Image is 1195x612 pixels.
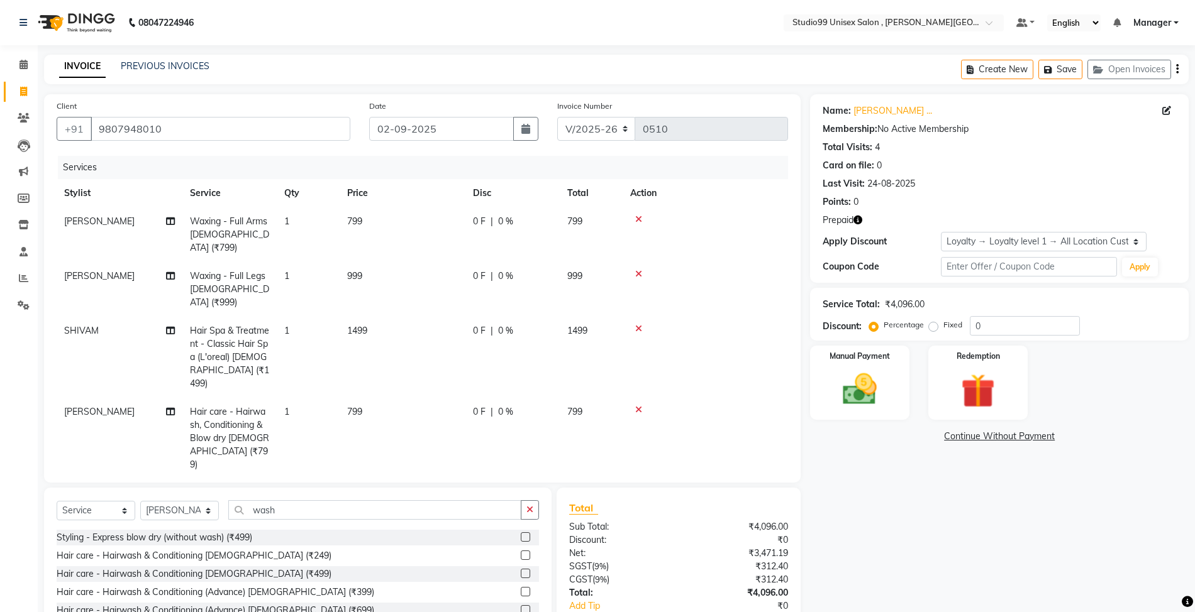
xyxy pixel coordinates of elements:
span: Total [569,501,598,515]
div: Hair care - Hairwash & Conditioning (Advance) [DEMOGRAPHIC_DATA] (₹399) [57,586,374,599]
th: Price [340,179,465,207]
span: 1499 [347,325,367,336]
span: SGST [569,560,592,572]
button: Apply [1122,258,1158,276]
input: Enter Offer / Coupon Code [941,257,1118,276]
div: ₹3,471.19 [679,547,798,560]
span: | [491,270,493,283]
span: 0 F [473,405,486,418]
div: No Active Membership [823,123,1176,136]
label: Manual Payment [830,351,890,362]
button: Open Invoices [1087,60,1171,79]
span: [PERSON_NAME] [64,216,135,227]
div: Services [58,156,798,179]
div: ₹4,096.00 [679,520,798,533]
span: 799 [567,216,582,227]
div: Card on file: [823,159,874,172]
span: | [491,405,493,418]
label: Fixed [943,319,962,331]
span: 1 [284,325,289,336]
span: 999 [347,270,362,281]
div: Hair care - Hairwash & Conditioning [DEMOGRAPHIC_DATA] (₹499) [57,567,331,581]
span: CGST [569,574,592,585]
div: ( ) [560,560,679,573]
span: Manager [1133,16,1171,30]
div: Service Total: [823,298,880,311]
div: Coupon Code [823,260,940,273]
span: 799 [347,406,362,417]
span: 0 % [498,324,513,337]
button: +91 [57,117,92,141]
span: 0 F [473,215,486,228]
div: ₹312.40 [679,560,798,573]
div: Apply Discount [823,235,940,248]
div: Last Visit: [823,177,865,190]
span: 9% [594,561,606,571]
img: _gift.svg [950,369,1006,412]
span: 0 F [473,324,486,337]
button: Create New [961,60,1033,79]
span: 0 F [473,270,486,283]
div: ₹0 [679,533,798,547]
span: 1 [284,270,289,281]
th: Disc [465,179,560,207]
div: 0 [853,195,859,209]
a: INVOICE [59,55,106,78]
span: 0 % [498,270,513,283]
th: Qty [277,179,340,207]
div: Net: [560,547,679,560]
span: Hair care - Hairwash, Conditioning & Blow dry [DEMOGRAPHIC_DATA] (₹799) [190,406,269,470]
span: 799 [347,216,362,227]
th: Total [560,179,623,207]
span: | [491,215,493,228]
div: ₹312.40 [679,573,798,586]
div: ₹4,096.00 [885,298,925,311]
th: Service [182,179,277,207]
label: Date [369,101,386,112]
div: Total: [560,586,679,599]
div: Discount: [823,320,862,333]
div: ₹4,096.00 [679,586,798,599]
span: Prepaid [823,214,853,227]
span: 1 [284,406,289,417]
span: Hair Spa & Treatment - Classic Hair Spa (L'oreal) [DEMOGRAPHIC_DATA] (₹1499) [190,325,269,389]
div: 0 [877,159,882,172]
div: Name: [823,104,851,117]
div: Styling - Express blow dry (without wash) (₹499) [57,531,252,544]
th: Action [623,179,788,207]
label: Redemption [957,351,1000,362]
input: Search or Scan [228,500,521,520]
span: Waxing - Full Arms [DEMOGRAPHIC_DATA] (₹799) [190,216,269,253]
img: _cash.svg [832,369,887,409]
span: 1499 [567,325,587,336]
div: Total Visits: [823,141,872,154]
span: [PERSON_NAME] [64,406,135,417]
span: 799 [567,406,582,417]
div: 4 [875,141,880,154]
a: [PERSON_NAME] ... [853,104,932,117]
div: Discount: [560,533,679,547]
div: ( ) [560,573,679,586]
span: [PERSON_NAME] [64,270,135,281]
button: Save [1038,60,1082,79]
img: logo [32,5,118,40]
span: 9% [595,574,607,584]
div: Hair care - Hairwash & Conditioning [DEMOGRAPHIC_DATA] (₹249) [57,549,331,562]
span: 0 % [498,405,513,418]
label: Client [57,101,77,112]
span: Waxing - Full Legs [DEMOGRAPHIC_DATA] (₹999) [190,270,269,308]
div: Membership: [823,123,877,136]
span: 1 [284,216,289,227]
span: 0 % [498,215,513,228]
div: Points: [823,195,851,209]
div: 24-08-2025 [867,177,915,190]
a: Continue Without Payment [813,430,1186,443]
label: Percentage [884,319,924,331]
div: Sub Total: [560,520,679,533]
input: Search by Name/Mobile/Email/Code [91,117,350,141]
span: 999 [567,270,582,281]
label: Invoice Number [557,101,612,112]
th: Stylist [57,179,182,207]
span: | [491,324,493,337]
a: PREVIOUS INVOICES [121,60,209,72]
